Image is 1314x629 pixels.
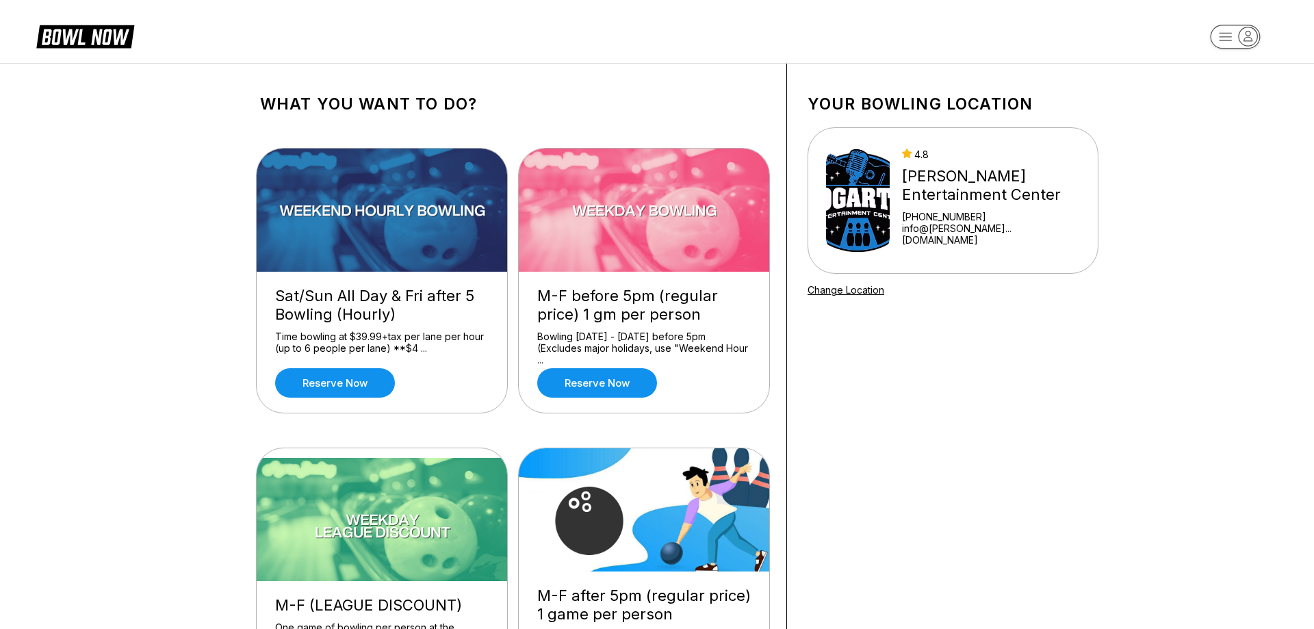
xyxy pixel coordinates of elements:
div: Bowling [DATE] - [DATE] before 5pm (Excludes major holidays, use "Weekend Hour ... [537,331,751,355]
img: M-F (LEAGUE DISCOUNT) [257,458,508,581]
a: Reserve now [275,368,395,398]
div: M-F after 5pm (regular price) 1 game per person [537,587,751,624]
div: Time bowling at $39.99+tax per lane per hour (up to 6 people per lane) **$4 ... [275,331,489,355]
img: Sat/Sun All Day & Fri after 5 Bowling (Hourly) [257,149,508,272]
img: Bogart's Entertainment Center [826,149,890,252]
div: M-F before 5pm (regular price) 1 gm per person [537,287,751,324]
a: info@[PERSON_NAME]...[DOMAIN_NAME] [902,222,1080,246]
img: M-F after 5pm (regular price) 1 game per person [519,448,771,572]
div: Sat/Sun All Day & Fri after 5 Bowling (Hourly) [275,287,489,324]
h1: What you want to do? [260,94,766,114]
a: Change Location [808,284,884,296]
img: M-F before 5pm (regular price) 1 gm per person [519,149,771,272]
h1: Your bowling location [808,94,1098,114]
a: Reserve now [537,368,657,398]
div: [PHONE_NUMBER] [902,211,1080,222]
div: M-F (LEAGUE DISCOUNT) [275,596,489,615]
div: 4.8 [902,149,1080,160]
div: [PERSON_NAME] Entertainment Center [902,167,1080,204]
